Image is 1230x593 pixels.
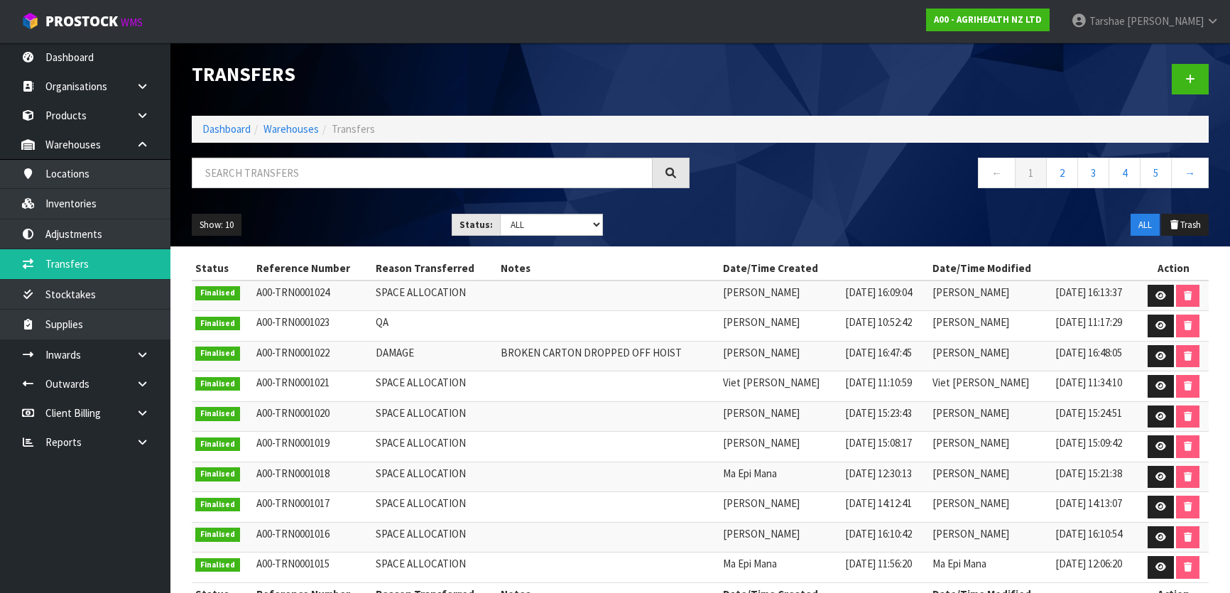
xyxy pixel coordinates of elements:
[1139,257,1209,280] th: Action
[372,281,497,311] td: SPACE ALLOCATION
[1052,553,1139,583] td: [DATE] 12:06:20
[1052,341,1139,371] td: [DATE] 16:48:05
[842,311,929,342] td: [DATE] 10:52:42
[929,257,1138,280] th: Date/Time Modified
[1127,14,1204,28] span: [PERSON_NAME]
[1052,522,1139,553] td: [DATE] 16:10:54
[195,558,240,572] span: Finalised
[1077,158,1109,188] a: 3
[372,522,497,553] td: SPACE ALLOCATION
[1052,492,1139,523] td: [DATE] 14:13:07
[253,492,372,523] td: A00-TRN0001017
[719,432,842,462] td: [PERSON_NAME]
[195,347,240,361] span: Finalised
[372,257,497,280] th: Reason Transferred
[372,311,497,342] td: QA
[1015,158,1047,188] a: 1
[192,257,253,280] th: Status
[929,311,1052,342] td: [PERSON_NAME]
[1131,214,1160,236] button: ALL
[934,13,1042,26] strong: A00 - AGRIHEALTH NZ LTD
[253,462,372,492] td: A00-TRN0001018
[121,16,143,29] small: WMS
[719,341,842,371] td: [PERSON_NAME]
[929,553,1052,583] td: Ma Epi Mana
[719,462,842,492] td: Ma Epi Mana
[978,158,1016,188] a: ←
[332,122,375,136] span: Transfers
[929,492,1052,523] td: [PERSON_NAME]
[195,467,240,482] span: Finalised
[842,401,929,432] td: [DATE] 15:23:43
[372,462,497,492] td: SPACE ALLOCATION
[192,214,241,236] button: Show: 10
[1089,14,1125,28] span: Tarshae
[253,371,372,402] td: A00-TRN0001021
[253,522,372,553] td: A00-TRN0001016
[719,401,842,432] td: [PERSON_NAME]
[1052,432,1139,462] td: [DATE] 15:09:42
[195,437,240,452] span: Finalised
[842,281,929,311] td: [DATE] 16:09:04
[929,462,1052,492] td: [PERSON_NAME]
[253,553,372,583] td: A00-TRN0001015
[1052,371,1139,402] td: [DATE] 11:34:10
[253,257,372,280] th: Reference Number
[192,64,690,85] h1: Transfers
[497,341,719,371] td: BROKEN CARTON DROPPED OFF HOIST
[195,317,240,331] span: Finalised
[497,257,719,280] th: Notes
[195,498,240,512] span: Finalised
[929,281,1052,311] td: [PERSON_NAME]
[195,407,240,421] span: Finalised
[1052,311,1139,342] td: [DATE] 11:17:29
[842,432,929,462] td: [DATE] 15:08:17
[719,311,842,342] td: [PERSON_NAME]
[929,401,1052,432] td: [PERSON_NAME]
[842,371,929,402] td: [DATE] 11:10:59
[1052,281,1139,311] td: [DATE] 16:13:37
[1171,158,1209,188] a: →
[192,158,653,188] input: Search transfers
[1052,401,1139,432] td: [DATE] 15:24:51
[21,12,39,30] img: cube-alt.png
[842,553,929,583] td: [DATE] 11:56:20
[372,553,497,583] td: SPACE ALLOCATION
[1052,462,1139,492] td: [DATE] 15:21:38
[195,528,240,542] span: Finalised
[202,122,251,136] a: Dashboard
[459,219,493,231] strong: Status:
[719,522,842,553] td: [PERSON_NAME]
[929,432,1052,462] td: [PERSON_NAME]
[842,522,929,553] td: [DATE] 16:10:42
[929,341,1052,371] td: [PERSON_NAME]
[372,432,497,462] td: SPACE ALLOCATION
[372,492,497,523] td: SPACE ALLOCATION
[1140,158,1172,188] a: 5
[253,341,372,371] td: A00-TRN0001022
[195,377,240,391] span: Finalised
[195,286,240,300] span: Finalised
[929,522,1052,553] td: [PERSON_NAME]
[719,281,842,311] td: [PERSON_NAME]
[719,371,842,402] td: Viet [PERSON_NAME]
[253,311,372,342] td: A00-TRN0001023
[1046,158,1078,188] a: 2
[842,341,929,371] td: [DATE] 16:47:45
[253,432,372,462] td: A00-TRN0001019
[929,371,1052,402] td: Viet [PERSON_NAME]
[372,371,497,402] td: SPACE ALLOCATION
[719,553,842,583] td: Ma Epi Mana
[263,122,319,136] a: Warehouses
[372,401,497,432] td: SPACE ALLOCATION
[711,158,1209,192] nav: Page navigation
[1161,214,1209,236] button: Trash
[45,12,118,31] span: ProStock
[253,401,372,432] td: A00-TRN0001020
[1109,158,1141,188] a: 4
[719,257,929,280] th: Date/Time Created
[253,281,372,311] td: A00-TRN0001024
[372,341,497,371] td: DAMAGE
[842,492,929,523] td: [DATE] 14:12:41
[719,492,842,523] td: [PERSON_NAME]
